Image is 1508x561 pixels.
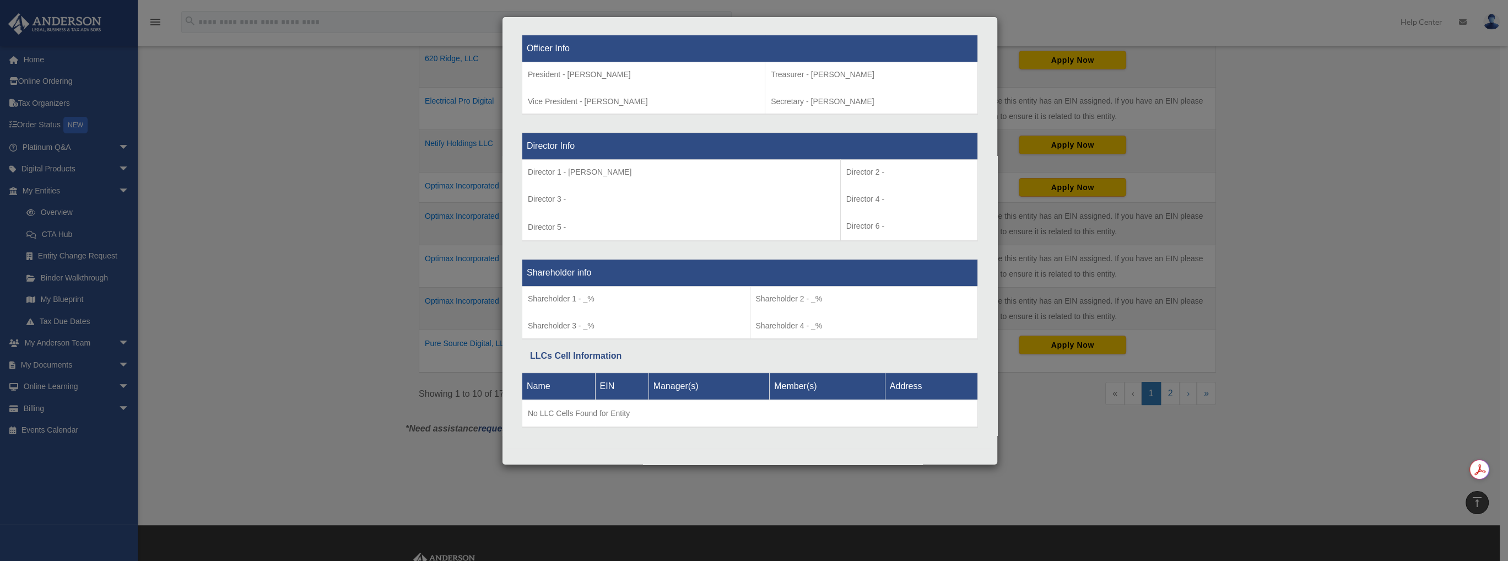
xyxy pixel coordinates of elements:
th: Officer Info [522,35,978,62]
p: President - [PERSON_NAME] [528,68,759,82]
p: Director 1 - [PERSON_NAME] [528,165,835,179]
td: No LLC Cells Found for Entity [522,400,978,427]
th: EIN [595,373,648,400]
p: Shareholder 1 - _% [528,292,744,306]
p: Director 6 - [846,219,972,233]
p: Director 3 - [528,192,835,206]
th: Member(s) [770,373,885,400]
td: Director 5 - [522,160,841,241]
div: LLCs Cell Information [530,348,970,364]
p: Treasurer - [PERSON_NAME] [771,68,972,82]
p: Secretary - [PERSON_NAME] [771,95,972,109]
p: Vice President - [PERSON_NAME] [528,95,759,109]
p: Director 4 - [846,192,972,206]
p: Shareholder 3 - _% [528,319,744,333]
p: Shareholder 4 - _% [756,319,972,333]
th: Name [522,373,596,400]
th: Address [885,373,977,400]
p: Director 2 - [846,165,972,179]
th: Director Info [522,133,978,160]
p: Shareholder 2 - _% [756,292,972,306]
th: Shareholder info [522,260,978,287]
th: Manager(s) [648,373,770,400]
